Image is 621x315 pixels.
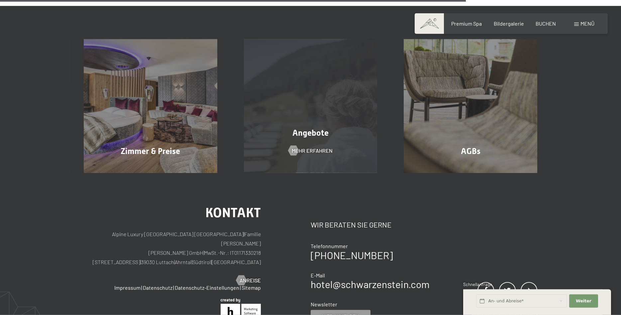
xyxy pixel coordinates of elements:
[311,243,348,249] span: Telefonnummer
[175,284,239,291] a: Datenschutz-Einstellungen
[211,259,212,265] span: |
[174,259,175,265] span: |
[451,20,482,27] a: Premium Spa
[240,277,261,284] span: Anreise
[205,205,261,221] span: Kontakt
[390,39,551,173] a: Buchung AGBs
[244,231,244,237] span: |
[311,272,325,278] span: E-Mail
[84,230,261,267] p: Alpine Luxury [GEOGRAPHIC_DATA] [GEOGRAPHIC_DATA] Familie [PERSON_NAME] [PERSON_NAME] GmbH MwSt.-...
[536,20,556,27] a: BUCHEN
[240,284,241,291] span: |
[141,284,142,291] span: |
[242,284,261,291] a: Sitemap
[143,284,172,291] a: Datenschutz
[580,20,594,27] span: Menü
[311,249,393,261] a: [PHONE_NUMBER]
[463,282,492,287] span: Schnellanfrage
[203,249,204,256] span: |
[236,277,261,284] a: Anreise
[576,298,591,304] span: Weiter
[311,301,337,307] span: Newsletter
[461,146,480,156] span: AGBs
[292,147,333,154] span: Mehr erfahren
[231,39,391,173] a: Buchung Angebote Mehr erfahren
[494,20,524,27] a: Bildergalerie
[114,284,141,291] a: Impressum
[70,39,231,173] a: Buchung Zimmer & Preise
[311,220,391,229] span: Wir beraten Sie gerne
[173,284,174,291] span: |
[140,259,141,265] span: |
[311,278,430,290] a: hotel@schwarzenstein.com
[569,294,598,308] button: Weiter
[292,128,329,138] span: Angebote
[121,146,180,156] span: Zimmer & Preise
